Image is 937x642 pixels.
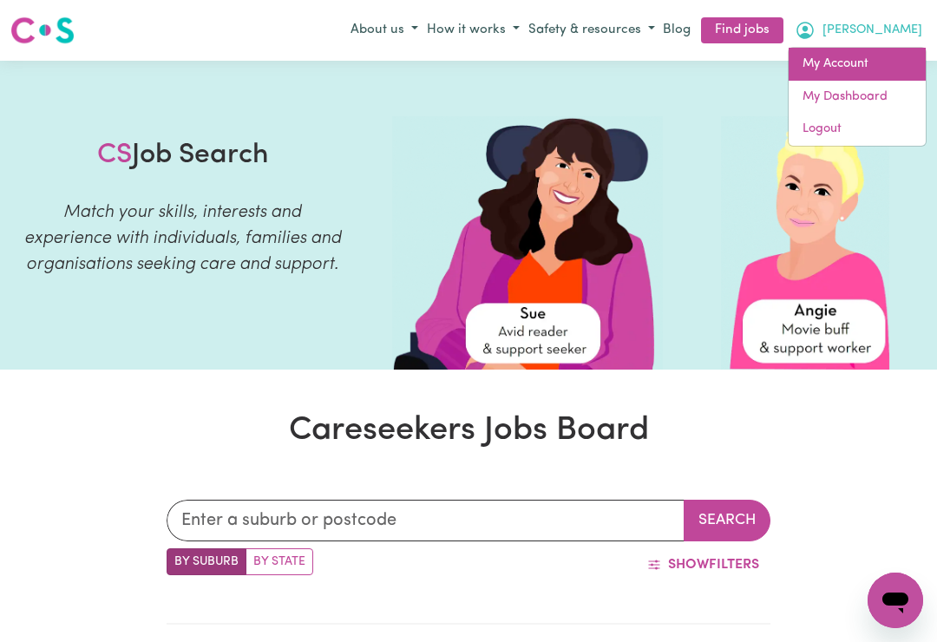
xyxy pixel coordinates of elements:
[21,200,344,278] p: Match your skills, interests and experience with individuals, families and organisations seeking ...
[789,113,926,146] a: Logout
[822,21,922,40] span: [PERSON_NAME]
[659,17,694,44] a: Blog
[10,10,75,50] a: Careseekers logo
[668,558,709,572] span: Show
[167,500,685,541] input: Enter a suburb or postcode
[346,16,423,45] button: About us
[636,548,770,581] button: ShowFilters
[10,15,75,46] img: Careseekers logo
[701,17,783,44] a: Find jobs
[97,141,132,169] span: CS
[789,81,926,114] a: My Dashboard
[167,548,246,575] label: Search by suburb/post code
[246,548,313,575] label: Search by state
[97,139,268,172] h1: Job Search
[790,16,927,45] button: My Account
[524,16,659,45] button: Safety & resources
[868,573,923,628] iframe: Button to launch messaging window
[423,16,524,45] button: How it works
[684,500,770,541] button: Search
[789,48,926,81] a: My Account
[788,47,927,147] div: My Account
